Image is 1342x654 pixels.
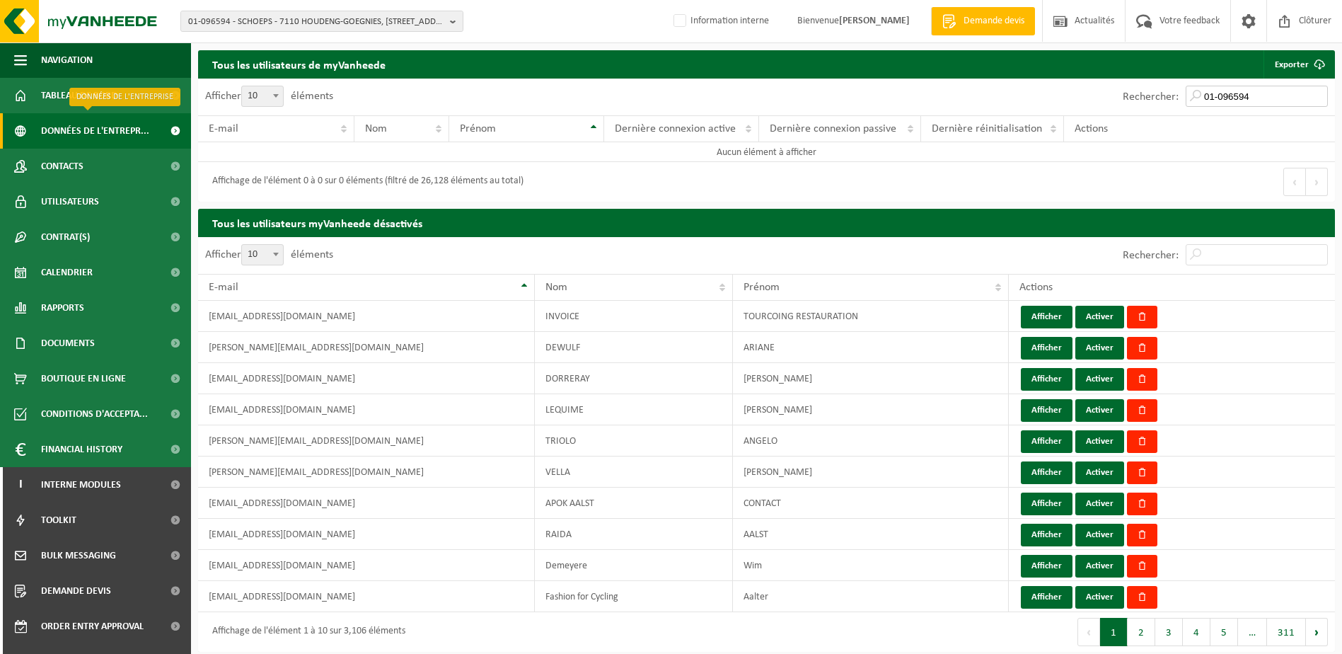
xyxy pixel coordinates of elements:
span: 10 [241,86,284,107]
span: Navigation [41,42,93,78]
button: 3 [1155,618,1183,646]
button: Afficher [1021,493,1072,515]
td: APOK AALST [535,488,733,519]
button: Activer [1075,524,1124,546]
button: 311 [1267,618,1306,646]
button: 4 [1183,618,1210,646]
div: Affichage de l'élément 1 à 10 sur 3,106 éléments [205,619,405,645]
span: E-mail [209,282,238,293]
button: 1 [1100,618,1128,646]
td: [EMAIL_ADDRESS][DOMAIN_NAME] [198,550,535,581]
span: Interne modules [41,467,121,503]
span: Rapports [41,290,84,326]
span: 10 [241,244,284,265]
span: Actions [1019,282,1053,293]
button: Activer [1075,337,1124,360]
td: Aalter [733,581,1009,612]
button: Next [1306,168,1328,196]
td: [PERSON_NAME][EMAIL_ADDRESS][DOMAIN_NAME] [198,457,535,488]
td: [EMAIL_ADDRESS][DOMAIN_NAME] [198,301,535,332]
span: Demande devis [41,573,111,609]
td: [EMAIL_ADDRESS][DOMAIN_NAME] [198,581,535,612]
span: Nom [365,123,387,134]
span: 01-096594 - SCHOEPS - 7110 HOUDENG-GOEGNIES, [STREET_ADDRESS] [188,11,444,33]
div: Affichage de l'élément 0 à 0 sur 0 éléments (filtré de 26,128 éléments au total) [205,169,524,195]
label: Information interne [671,11,769,32]
td: [PERSON_NAME][EMAIL_ADDRESS][DOMAIN_NAME] [198,425,535,457]
span: Order entry approval [41,609,144,644]
span: Données de l'entrepr... [41,113,149,149]
span: Prénom [744,282,780,293]
button: Afficher [1021,399,1072,422]
a: Exporter [1263,50,1334,79]
td: Aucun élément à afficher [198,142,1335,162]
td: VELLA [535,457,733,488]
span: Utilisateurs [41,184,99,219]
a: Demande devis [931,7,1035,35]
td: CONTACT [733,488,1009,519]
span: Boutique en ligne [41,361,126,396]
td: INVOICE [535,301,733,332]
td: [EMAIL_ADDRESS][DOMAIN_NAME] [198,519,535,550]
td: [EMAIL_ADDRESS][DOMAIN_NAME] [198,488,535,519]
td: Fashion for Cycling [535,581,733,612]
td: [EMAIL_ADDRESS][DOMAIN_NAME] [198,363,535,394]
button: Afficher [1021,461,1072,484]
button: Activer [1075,306,1124,328]
button: Activer [1075,430,1124,453]
span: Demande devis [960,14,1028,28]
span: 10 [242,86,283,106]
button: Activer [1075,399,1124,422]
button: 5 [1210,618,1238,646]
span: Nom [545,282,567,293]
button: Previous [1077,618,1100,646]
label: Rechercher: [1123,250,1179,261]
button: Afficher [1021,586,1072,609]
td: [PERSON_NAME] [733,394,1009,425]
td: Demeyere [535,550,733,581]
button: Afficher [1021,555,1072,578]
span: Conditions d'accepta... [41,396,148,432]
td: AALST [733,519,1009,550]
span: … [1238,618,1267,646]
button: Activer [1075,461,1124,484]
strong: [PERSON_NAME] [839,16,910,26]
span: Dernière connexion active [615,123,736,134]
span: Calendrier [41,255,93,290]
span: Actions [1075,123,1108,134]
h2: Tous les utilisateurs de myVanheede [198,50,400,78]
td: LEQUIME [535,394,733,425]
h2: Tous les utilisateurs myVanheede désactivés [198,209,1335,236]
td: DEWULF [535,332,733,363]
span: Bulk Messaging [41,538,116,573]
button: Activer [1075,493,1124,515]
label: Afficher éléments [205,91,333,102]
span: Toolkit [41,503,76,538]
button: 2 [1128,618,1155,646]
button: Afficher [1021,368,1072,391]
td: [EMAIL_ADDRESS][DOMAIN_NAME] [198,394,535,425]
td: [PERSON_NAME] [733,363,1009,394]
span: Contrat(s) [41,219,90,255]
span: Tableau de bord [41,78,117,113]
button: Previous [1283,168,1306,196]
td: TOURCOING RESTAURATION [733,301,1009,332]
td: Wim [733,550,1009,581]
button: Activer [1075,555,1124,578]
button: Afficher [1021,430,1072,453]
button: 01-096594 - SCHOEPS - 7110 HOUDENG-GOEGNIES, [STREET_ADDRESS] [180,11,463,32]
button: Afficher [1021,306,1072,328]
button: Activer [1075,368,1124,391]
label: Rechercher: [1123,91,1179,103]
span: E-mail [209,123,238,134]
td: [PERSON_NAME] [733,457,1009,488]
span: Documents [41,326,95,361]
span: Prénom [460,123,496,134]
td: TRIOLO [535,425,733,457]
span: Dernière connexion passive [770,123,896,134]
span: Contacts [41,149,83,184]
button: Afficher [1021,337,1072,360]
button: Next [1306,618,1328,646]
button: Afficher [1021,524,1072,546]
label: Afficher éléments [205,249,333,260]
